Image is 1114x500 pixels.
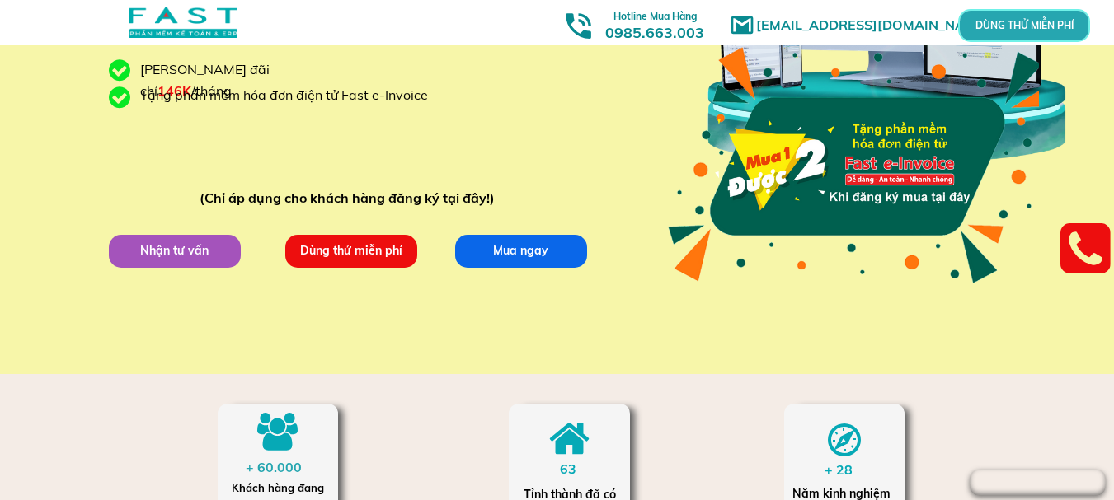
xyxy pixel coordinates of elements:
[246,457,310,479] div: + 60.000
[560,459,592,480] div: 63
[454,234,586,267] p: Mua ngay
[1004,21,1044,30] p: DÙNG THỬ MIỄN PHÍ
[140,85,440,106] div: Tặng phần mềm hóa đơn điện tử Fast e-Invoice
[108,234,240,267] p: Nhận tư vấn
[756,15,999,36] h1: [EMAIL_ADDRESS][DOMAIN_NAME]
[157,82,191,99] span: 146K
[200,188,502,209] div: (Chỉ áp dụng cho khách hàng đăng ký tại đây!)
[284,234,416,267] p: Dùng thử miễn phí
[825,460,868,481] div: + 28
[613,10,697,22] span: Hotline Mua Hàng
[587,6,722,41] h3: 0985.663.003
[140,59,355,101] div: [PERSON_NAME] đãi chỉ /tháng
